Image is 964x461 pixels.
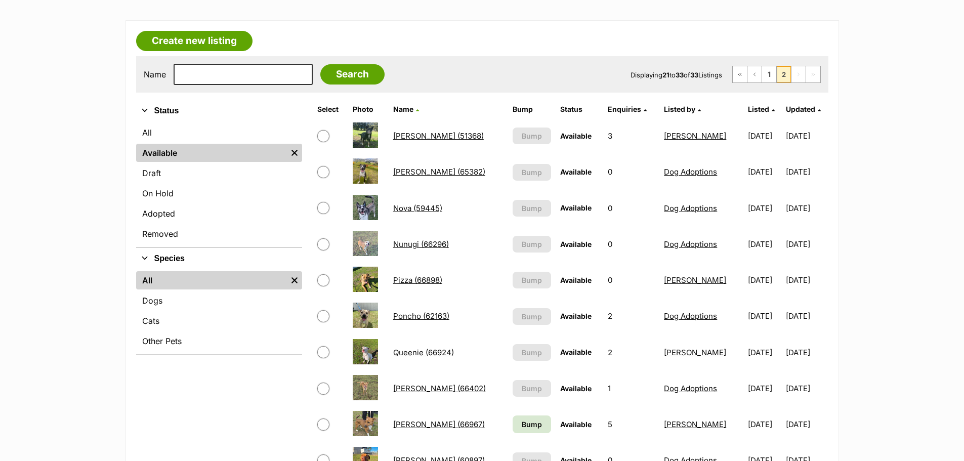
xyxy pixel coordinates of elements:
td: 0 [604,227,659,262]
a: First page [733,66,747,82]
button: Bump [513,344,551,361]
a: Other Pets [136,332,302,350]
span: Listed [748,105,769,113]
span: Last page [806,66,820,82]
span: Bump [522,239,542,249]
button: Bump [513,380,551,397]
span: Bump [522,167,542,178]
a: [PERSON_NAME] (66402) [393,384,486,393]
a: Nova (59445) [393,203,442,213]
div: Status [136,121,302,247]
a: Previous page [747,66,762,82]
span: Bump [522,419,542,430]
td: [DATE] [786,227,827,262]
a: On Hold [136,184,302,202]
a: Removed [136,225,302,243]
a: [PERSON_NAME] (65382) [393,167,485,177]
span: Available [560,167,592,176]
span: Page 2 [777,66,791,82]
a: Create new listing [136,31,253,51]
button: Bump [513,236,551,253]
td: [DATE] [786,263,827,298]
td: [DATE] [744,227,785,262]
a: Name [393,105,419,113]
a: Dog Adoptions [664,203,717,213]
a: Remove filter [287,271,302,289]
td: [DATE] [786,154,827,189]
a: Listed [748,105,775,113]
strong: 21 [662,71,669,79]
th: Status [556,101,603,117]
td: [DATE] [744,118,785,153]
div: Species [136,269,302,354]
a: Queenie (66924) [393,348,454,357]
span: Next page [791,66,806,82]
a: Dog Adoptions [664,167,717,177]
button: Status [136,104,302,117]
span: Displaying to of Listings [631,71,722,79]
span: Bump [522,311,542,322]
a: All [136,271,287,289]
a: Cats [136,312,302,330]
td: 1 [604,371,659,406]
span: Bump [522,347,542,358]
td: 0 [604,154,659,189]
a: Nunugi (66296) [393,239,449,249]
strong: 33 [690,71,698,79]
th: Bump [509,101,555,117]
td: [DATE] [744,299,785,333]
td: 5 [604,407,659,442]
a: [PERSON_NAME] [664,131,726,141]
a: Updated [786,105,821,113]
td: [DATE] [744,407,785,442]
td: [DATE] [744,191,785,226]
span: translation missing: en.admin.listings.index.attributes.enquiries [608,105,641,113]
a: Dog Adoptions [664,239,717,249]
a: Available [136,144,287,162]
a: Dog Adoptions [664,311,717,321]
button: Species [136,252,302,265]
a: Enquiries [608,105,647,113]
span: Available [560,203,592,212]
span: Available [560,384,592,393]
a: Poncho (62163) [393,311,449,321]
td: [DATE] [744,335,785,370]
span: Listed by [664,105,695,113]
th: Select [313,101,348,117]
td: 2 [604,335,659,370]
button: Bump [513,164,551,181]
a: Bump [513,415,551,433]
span: Available [560,276,592,284]
a: Draft [136,164,302,182]
button: Bump [513,272,551,288]
span: Bump [522,131,542,141]
td: [DATE] [786,191,827,226]
a: [PERSON_NAME] [664,275,726,285]
nav: Pagination [732,66,821,83]
span: Available [560,132,592,140]
th: Photo [349,101,388,117]
td: 3 [604,118,659,153]
span: Updated [786,105,815,113]
label: Name [144,70,166,79]
td: [DATE] [744,371,785,406]
td: [DATE] [786,118,827,153]
td: [DATE] [786,299,827,333]
input: Search [320,64,385,85]
a: Listed by [664,105,701,113]
td: [DATE] [786,371,827,406]
a: All [136,123,302,142]
strong: 33 [676,71,684,79]
a: Remove filter [287,144,302,162]
td: 0 [604,263,659,298]
a: [PERSON_NAME] [664,348,726,357]
span: Available [560,420,592,429]
td: [DATE] [744,154,785,189]
span: Available [560,312,592,320]
a: [PERSON_NAME] [664,420,726,429]
button: Bump [513,128,551,144]
td: 2 [604,299,659,333]
td: [DATE] [744,263,785,298]
button: Bump [513,308,551,325]
td: [DATE] [786,335,827,370]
